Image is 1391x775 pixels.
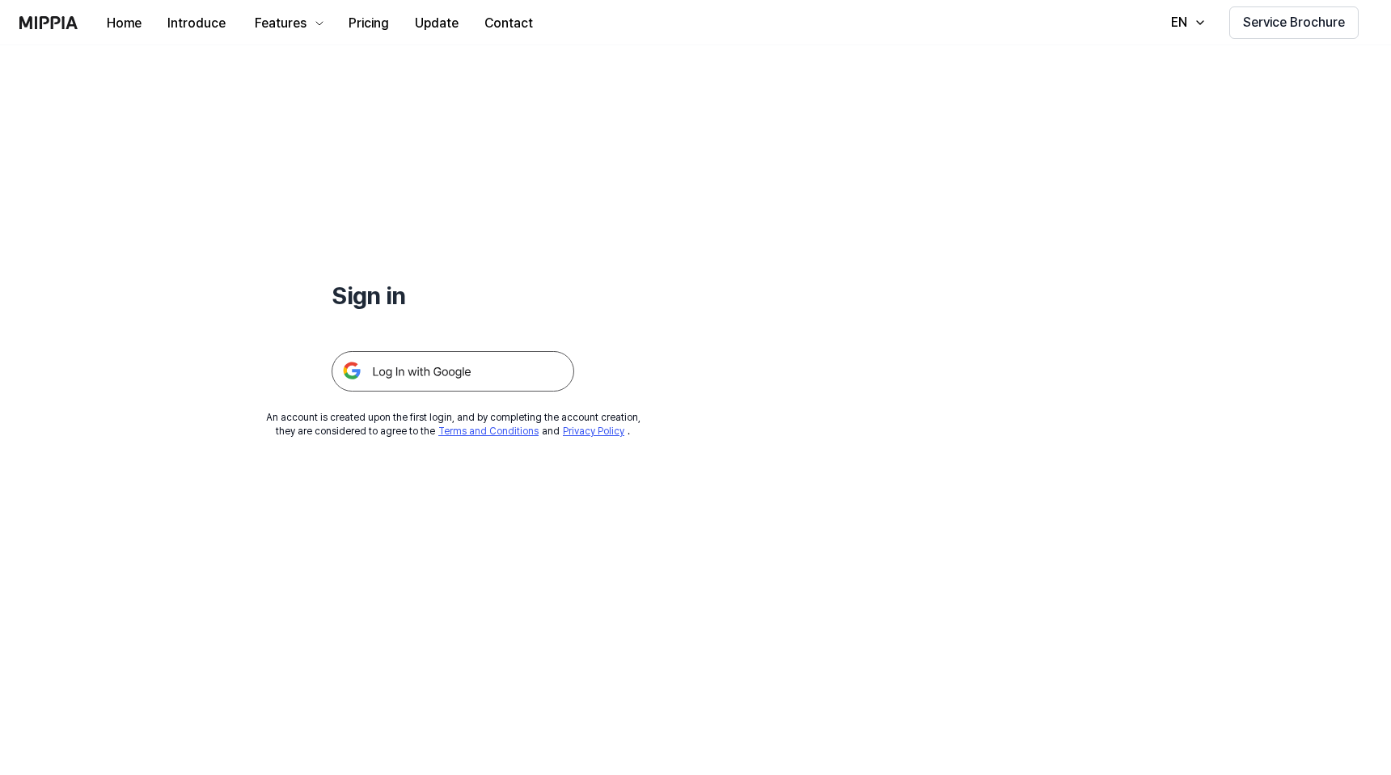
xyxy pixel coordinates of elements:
img: 구글 로그인 버튼 [332,351,574,392]
a: Privacy Policy [563,426,624,437]
div: An account is created upon the first login, and by completing the account creation, they are cons... [266,411,641,438]
button: Introduce [154,7,239,40]
a: Terms and Conditions [438,426,539,437]
div: EN [1168,13,1190,32]
button: Pricing [336,7,402,40]
h1: Sign in [332,278,574,312]
button: EN [1155,6,1216,39]
button: Update [402,7,471,40]
button: Features [239,7,336,40]
a: Update [402,1,471,45]
button: Home [94,7,154,40]
img: logo [19,16,78,29]
div: Features [252,14,310,33]
button: Contact [471,7,546,40]
button: Service Brochure [1229,6,1359,39]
